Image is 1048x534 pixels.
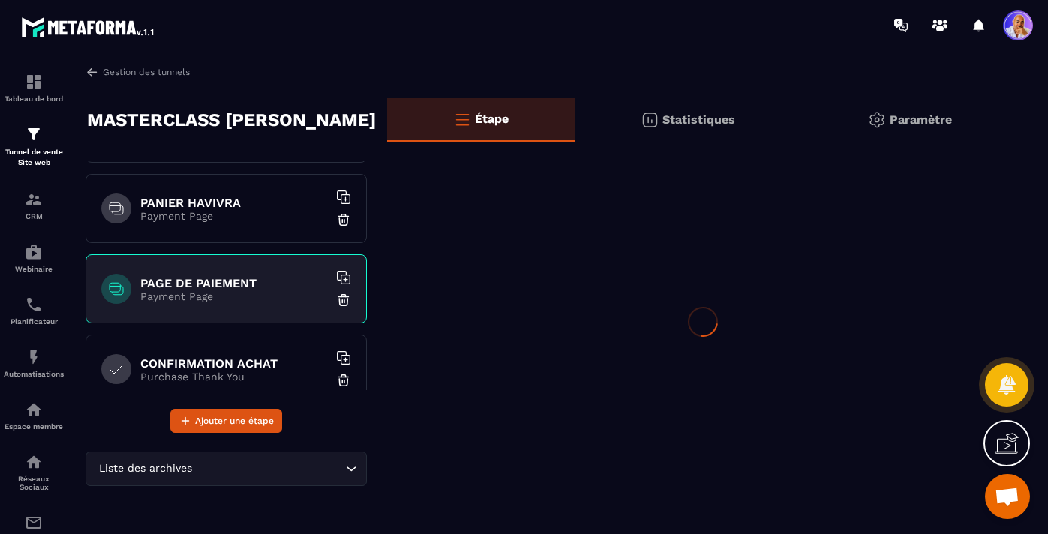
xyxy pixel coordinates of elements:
[336,292,351,307] img: trash
[25,295,43,313] img: scheduler
[4,442,64,502] a: social-networksocial-networkRéseaux Sociaux
[4,475,64,491] p: Réseaux Sociaux
[140,370,328,382] p: Purchase Thank You
[140,356,328,370] h6: CONFIRMATION ACHAT
[336,373,351,388] img: trash
[662,112,735,127] p: Statistiques
[890,112,952,127] p: Paramètre
[4,317,64,325] p: Planificateur
[985,474,1030,519] div: Ouvrir le chat
[95,460,195,477] span: Liste des archives
[4,265,64,273] p: Webinaire
[25,348,43,366] img: automations
[140,290,328,302] p: Payment Page
[4,94,64,103] p: Tableau de bord
[25,453,43,471] img: social-network
[86,65,99,79] img: arrow
[4,212,64,220] p: CRM
[195,413,274,428] span: Ajouter une étape
[4,147,64,168] p: Tunnel de vente Site web
[25,73,43,91] img: formation
[4,370,64,378] p: Automatisations
[195,460,342,477] input: Search for option
[4,179,64,232] a: formationformationCRM
[25,400,43,418] img: automations
[25,243,43,261] img: automations
[170,409,282,433] button: Ajouter une étape
[140,276,328,290] h6: PAGE DE PAIEMENT
[4,337,64,389] a: automationsautomationsAutomatisations
[86,65,190,79] a: Gestion des tunnels
[641,111,659,129] img: stats.20deebd0.svg
[475,112,509,126] p: Étape
[453,110,471,128] img: bars-o.4a397970.svg
[21,13,156,40] img: logo
[4,114,64,179] a: formationformationTunnel de vente Site web
[25,514,43,532] img: email
[868,111,886,129] img: setting-gr.5f69749f.svg
[4,422,64,430] p: Espace membre
[336,212,351,227] img: trash
[4,284,64,337] a: schedulerschedulerPlanificateur
[4,389,64,442] a: automationsautomationsEspace membre
[25,190,43,208] img: formation
[140,210,328,222] p: Payment Page
[140,196,328,210] h6: PANIER HAVIVRA
[86,451,367,486] div: Search for option
[87,105,376,135] p: MASTERCLASS [PERSON_NAME]
[25,125,43,143] img: formation
[4,232,64,284] a: automationsautomationsWebinaire
[4,61,64,114] a: formationformationTableau de bord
